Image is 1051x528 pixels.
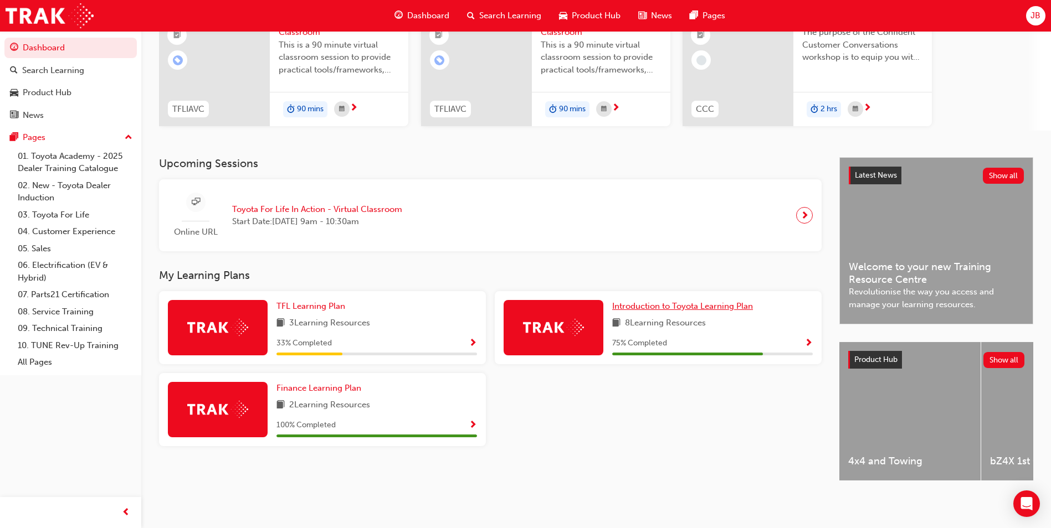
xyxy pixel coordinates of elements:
a: news-iconNews [629,4,681,27]
span: 4x4 and Towing [848,455,972,468]
button: JB [1026,6,1045,25]
div: Product Hub [23,86,71,99]
span: 75 % Completed [612,337,667,350]
span: Welcome to your new Training Resource Centre [849,261,1024,286]
a: Product Hub [4,82,137,103]
span: duration-icon [549,102,557,117]
span: 3 Learning Resources [289,317,370,330]
span: pages-icon [690,9,698,23]
a: Online URLToyota For Life In Action - Virtual ClassroomStart Date:[DATE] 9am - 10:30am [168,188,813,243]
a: pages-iconPages [681,4,734,27]
button: Show all [983,352,1025,368]
a: 03. Toyota For Life [13,206,137,224]
a: Product HubShow all [848,351,1024,369]
button: Show Progress [804,337,813,350]
a: News [4,105,137,126]
span: Show Progress [804,339,813,349]
span: duration-icon [811,102,818,117]
span: Online URL [168,226,223,239]
span: Start Date: [DATE] 9am - 10:30am [232,215,402,228]
span: Show Progress [469,339,477,349]
span: pages-icon [10,133,18,143]
span: Product Hub [572,9,621,22]
span: news-icon [638,9,647,23]
span: Latest News [855,170,897,180]
span: TFLIAVC [172,103,204,116]
span: TFL Learning Plan [276,301,345,311]
a: 02. New - Toyota Dealer Induction [13,177,137,206]
span: 8 Learning Resources [625,317,706,330]
span: 2 Learning Resources [289,398,370,412]
h3: Upcoming Sessions [159,157,822,170]
span: news-icon [10,111,18,121]
a: Finance Learning Plan [276,382,366,395]
a: 04. Customer Experience [13,223,137,240]
span: Show Progress [469,421,477,431]
span: book-icon [276,317,285,330]
span: This is a 90 minute virtual classroom session to provide practical tools/frameworks, behaviours a... [279,39,399,76]
span: next-icon [863,103,871,113]
a: TFL Learning Plan [276,300,350,313]
a: Latest NewsShow all [849,167,1024,184]
span: 100 % Completed [276,419,336,432]
div: Search Learning [22,64,84,77]
span: booktick-icon [697,28,705,43]
span: learningRecordVerb_ENROLL-icon [434,55,444,65]
a: Latest NewsShow allWelcome to your new Training Resource CentreRevolutionise the way you access a... [839,157,1033,324]
h3: My Learning Plans [159,269,822,282]
span: search-icon [10,66,18,76]
a: guage-iconDashboard [386,4,458,27]
span: JB [1031,9,1040,22]
a: All Pages [13,354,137,371]
span: sessionType_ONLINE_URL-icon [192,195,200,209]
div: Pages [23,131,45,144]
span: prev-icon [122,506,130,520]
span: duration-icon [287,102,295,117]
button: Show all [983,168,1024,184]
a: car-iconProduct Hub [550,4,629,27]
a: Dashboard [4,38,137,58]
span: calendar-icon [601,102,607,116]
span: guage-icon [394,9,403,23]
span: book-icon [612,317,621,330]
span: up-icon [125,131,132,145]
span: booktick-icon [435,28,443,43]
span: Toyota For Life In Action - Virtual Classroom [232,203,402,216]
img: Trak [523,319,584,336]
button: Pages [4,127,137,148]
span: Product Hub [854,355,898,364]
span: book-icon [276,398,285,412]
span: booktick-icon [173,28,181,43]
span: Dashboard [407,9,449,22]
span: next-icon [350,103,358,113]
button: DashboardSearch LearningProduct HubNews [4,35,137,127]
span: calendar-icon [339,102,345,116]
a: 09. Technical Training [13,320,137,337]
span: next-icon [612,103,620,113]
span: 33 % Completed [276,337,332,350]
span: The purpose of the Confident Customer Conversations workshop is to equip you with tools to commun... [802,26,923,64]
span: guage-icon [10,43,18,53]
span: CCC [696,103,714,116]
a: Search Learning [4,60,137,81]
div: Open Intercom Messenger [1013,490,1040,517]
a: search-iconSearch Learning [458,4,550,27]
a: Introduction to Toyota Learning Plan [612,300,757,313]
span: 90 mins [297,103,324,116]
span: News [651,9,672,22]
span: search-icon [467,9,475,23]
img: Trak [187,401,248,418]
span: Revolutionise the way you access and manage your learning resources. [849,286,1024,310]
a: 05. Sales [13,240,137,257]
img: Trak [6,3,94,28]
span: 90 mins [559,103,586,116]
span: learningRecordVerb_ENROLL-icon [173,55,183,65]
a: 08. Service Training [13,303,137,320]
a: 07. Parts21 Certification [13,286,137,303]
span: learningRecordVerb_NONE-icon [696,55,706,65]
button: Show Progress [469,418,477,432]
img: Trak [187,319,248,336]
span: next-icon [801,208,809,223]
span: car-icon [559,9,567,23]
